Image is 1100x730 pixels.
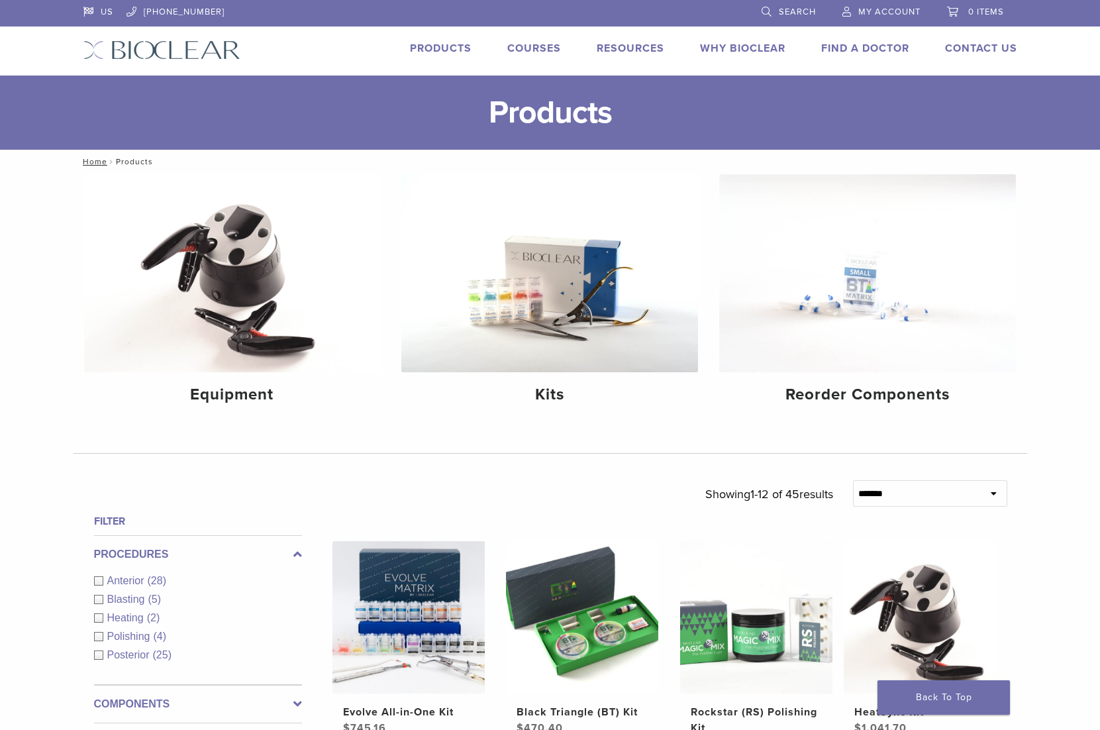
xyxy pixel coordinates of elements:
[79,157,107,166] a: Home
[401,174,698,372] img: Kits
[700,42,785,55] a: Why Bioclear
[153,649,172,660] span: (25)
[858,7,921,17] span: My Account
[148,575,166,586] span: (28)
[107,158,116,165] span: /
[877,680,1010,715] a: Back To Top
[968,7,1004,17] span: 0 items
[147,612,160,623] span: (2)
[74,150,1027,174] nav: Products
[94,696,302,712] label: Components
[343,704,474,720] h2: Evolve All-in-One Kit
[854,704,985,720] h2: HeatSync Kit
[719,174,1016,372] img: Reorder Components
[821,42,909,55] a: Find A Doctor
[730,383,1005,407] h4: Reorder Components
[107,649,153,660] span: Posterior
[507,42,561,55] a: Courses
[84,174,381,415] a: Equipment
[410,42,472,55] a: Products
[332,541,485,694] img: Evolve All-in-One Kit
[945,42,1017,55] a: Contact Us
[597,42,664,55] a: Resources
[506,541,658,694] img: Black Triangle (BT) Kit
[95,383,370,407] h4: Equipment
[107,631,154,642] span: Polishing
[779,7,816,17] span: Search
[153,631,166,642] span: (4)
[83,40,240,60] img: Bioclear
[107,612,147,623] span: Heating
[401,174,698,415] a: Kits
[94,547,302,562] label: Procedures
[107,594,148,605] span: Blasting
[148,594,161,605] span: (5)
[107,575,148,586] span: Anterior
[680,541,832,694] img: Rockstar (RS) Polishing Kit
[750,487,799,501] span: 1-12 of 45
[94,513,302,529] h4: Filter
[705,480,833,508] p: Showing results
[844,541,996,694] img: HeatSync Kit
[412,383,687,407] h4: Kits
[719,174,1016,415] a: Reorder Components
[517,704,648,720] h2: Black Triangle (BT) Kit
[84,174,381,372] img: Equipment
